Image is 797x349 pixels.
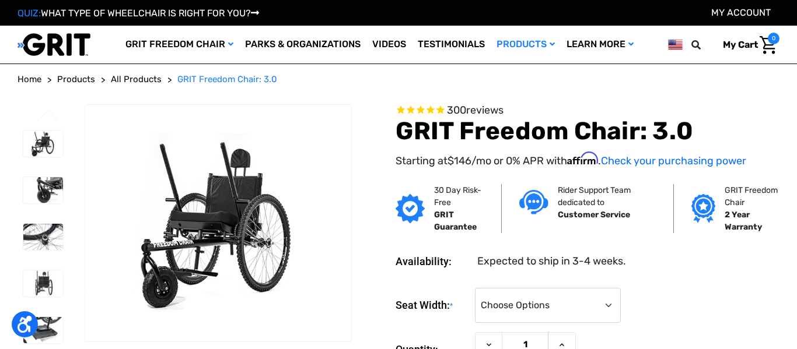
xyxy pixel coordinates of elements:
img: GRIT Freedom Chair: 3.0 [23,177,63,203]
img: GRIT Freedom Chair: 3.0 [23,131,63,157]
p: Rider Support Team dedicated to [558,184,656,209]
a: Testimonials [412,26,491,64]
span: Affirm [567,152,598,165]
nav: Breadcrumb [18,73,779,86]
a: Products [57,73,95,86]
span: reviews [466,104,504,117]
a: Learn More [561,26,639,64]
span: My Cart [723,39,758,50]
span: Rated 4.6 out of 5 stars 300 reviews [396,104,779,117]
img: us.png [668,37,683,52]
img: GRIT Freedom Chair: 3.0 [85,134,352,312]
img: Cart [760,36,777,54]
a: Videos [366,26,412,64]
img: GRIT Freedom Chair: 3.0 [23,224,63,250]
img: GRIT Freedom Chair: 3.0 [23,317,63,343]
span: 300 reviews [447,104,504,117]
a: All Products [111,73,162,86]
a: Home [18,73,41,86]
button: Go to slide 3 of 3 [36,110,61,124]
img: Grit freedom [691,194,715,223]
dd: Expected to ship in 3-4 weeks. [477,253,626,269]
h1: GRIT Freedom Chair: 3.0 [396,117,779,146]
a: Account [711,7,771,18]
span: All Products [111,74,162,84]
input: Search [697,33,714,57]
a: QUIZ:WHAT TYPE OF WHEELCHAIR IS RIGHT FOR YOU? [18,8,259,19]
span: Products [57,74,95,84]
img: Customer service [519,190,548,214]
img: GRIT All-Terrain Wheelchair and Mobility Equipment [18,33,90,57]
p: 30 Day Risk-Free [434,184,483,209]
a: GRIT Freedom Chair [120,26,239,64]
strong: 2 Year Warranty [725,210,762,232]
a: Parks & Organizations [239,26,366,64]
a: Cart with 0 items [714,33,779,57]
span: QUIZ: [18,8,41,19]
dt: Availability: [396,253,469,269]
strong: GRIT Guarantee [434,210,477,232]
a: Products [491,26,561,64]
span: $146 [448,154,471,167]
strong: Customer Service [558,210,630,220]
label: Seat Width: [396,288,469,323]
img: GRIT Freedom Chair: 3.0 [23,270,63,297]
img: GRIT Guarantee [396,194,425,223]
span: GRIT Freedom Chair: 3.0 [177,74,277,84]
a: Check your purchasing power - Learn more about Affirm Financing (opens in modal) [601,154,746,167]
span: 0 [768,33,779,44]
a: GRIT Freedom Chair: 3.0 [177,73,277,86]
p: Starting at /mo or 0% APR with . [396,152,779,169]
p: GRIT Freedom Chair [725,184,784,209]
span: Home [18,74,41,84]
